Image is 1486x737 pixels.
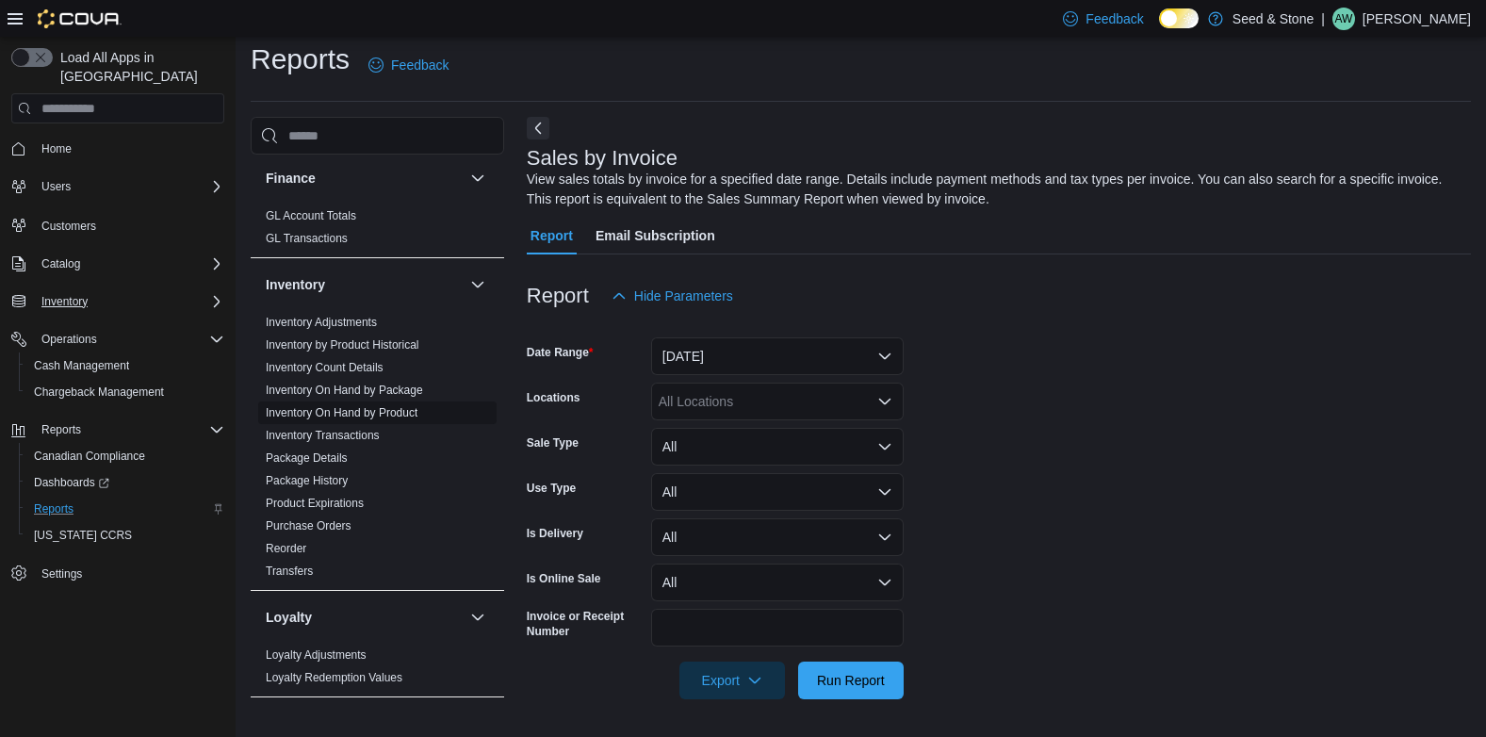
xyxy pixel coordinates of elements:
span: Inventory by Product Historical [266,337,419,352]
span: Report [531,217,573,254]
span: Canadian Compliance [34,449,145,464]
span: Package History [266,473,348,488]
span: Inventory On Hand by Product [266,405,417,420]
span: Customers [41,219,96,234]
span: Chargeback Management [34,385,164,400]
a: Inventory Adjustments [266,316,377,329]
span: AW [1334,8,1352,30]
a: Package History [266,474,348,487]
h3: Finance [266,169,316,188]
span: Dashboards [26,471,224,494]
span: Home [41,141,72,156]
a: Purchase Orders [266,519,351,532]
button: Canadian Compliance [19,443,232,469]
div: Finance [251,205,504,257]
span: GL Account Totals [266,208,356,223]
span: Inventory Transactions [266,428,380,443]
span: [US_STATE] CCRS [34,528,132,543]
div: Loyalty [251,644,504,696]
button: Users [4,173,232,200]
p: | [1321,8,1325,30]
button: Hide Parameters [604,277,741,315]
span: Package Details [266,450,348,466]
a: Chargeback Management [26,381,171,403]
button: Loyalty [466,606,489,629]
div: Alex Wang [1332,8,1355,30]
label: Locations [527,390,580,405]
div: View sales totals by invoice for a specified date range. Details include payment methods and tax ... [527,170,1462,209]
a: Reports [26,498,81,520]
label: Sale Type [527,435,579,450]
span: Hide Parameters [634,287,733,305]
a: Loyalty Adjustments [266,648,367,662]
span: Catalog [34,253,224,275]
button: Inventory [4,288,232,315]
a: [US_STATE] CCRS [26,524,139,547]
span: Reorder [266,541,306,556]
span: Cash Management [26,354,224,377]
a: Reorder [266,542,306,555]
span: Inventory [41,294,88,309]
img: Cova [38,9,122,28]
button: Users [34,175,78,198]
input: Dark Mode [1159,8,1199,28]
a: Product Expirations [266,497,364,510]
button: All [651,473,904,511]
a: Settings [34,563,90,585]
button: Chargeback Management [19,379,232,405]
span: Inventory Count Details [266,360,384,375]
span: Purchase Orders [266,518,351,533]
h3: Loyalty [266,608,312,627]
a: Inventory Count Details [266,361,384,374]
button: Settings [4,560,232,587]
span: Users [41,179,71,194]
a: Feedback [361,46,456,84]
span: Feedback [391,56,449,74]
span: Cash Management [34,358,129,373]
span: Operations [34,328,224,351]
a: Package Details [266,451,348,465]
button: Reports [4,417,232,443]
span: Email Subscription [596,217,715,254]
span: Inventory [34,290,224,313]
button: Inventory [34,290,95,313]
h3: Sales by Invoice [527,147,678,170]
span: Reports [34,501,73,516]
span: Export [691,662,774,699]
span: Dashboards [34,475,109,490]
span: Loyalty Redemption Values [266,670,402,685]
span: Transfers [266,564,313,579]
h3: Inventory [266,275,325,294]
a: Dashboards [26,471,117,494]
span: Dark Mode [1159,28,1160,29]
span: Settings [41,566,82,581]
span: Chargeback Management [26,381,224,403]
span: Reports [26,498,224,520]
span: Canadian Compliance [26,445,224,467]
label: Invoice or Receipt Number [527,609,644,639]
h1: Reports [251,41,350,78]
a: GL Account Totals [266,209,356,222]
button: Next [527,117,549,139]
span: Run Report [817,671,885,690]
button: [DATE] [651,337,904,375]
label: Date Range [527,345,594,360]
span: Settings [34,562,224,585]
label: Is Delivery [527,526,583,541]
label: Is Online Sale [527,571,601,586]
span: Users [34,175,224,198]
button: All [651,428,904,466]
button: Loyalty [266,608,463,627]
span: Catalog [41,256,80,271]
button: Home [4,135,232,162]
span: Reports [34,418,224,441]
button: Customers [4,211,232,238]
a: Inventory On Hand by Package [266,384,423,397]
button: Inventory [266,275,463,294]
a: Dashboards [19,469,232,496]
button: Open list of options [877,394,892,409]
button: [US_STATE] CCRS [19,522,232,549]
span: Load All Apps in [GEOGRAPHIC_DATA] [53,48,224,86]
a: Home [34,138,79,160]
span: Inventory Adjustments [266,315,377,330]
